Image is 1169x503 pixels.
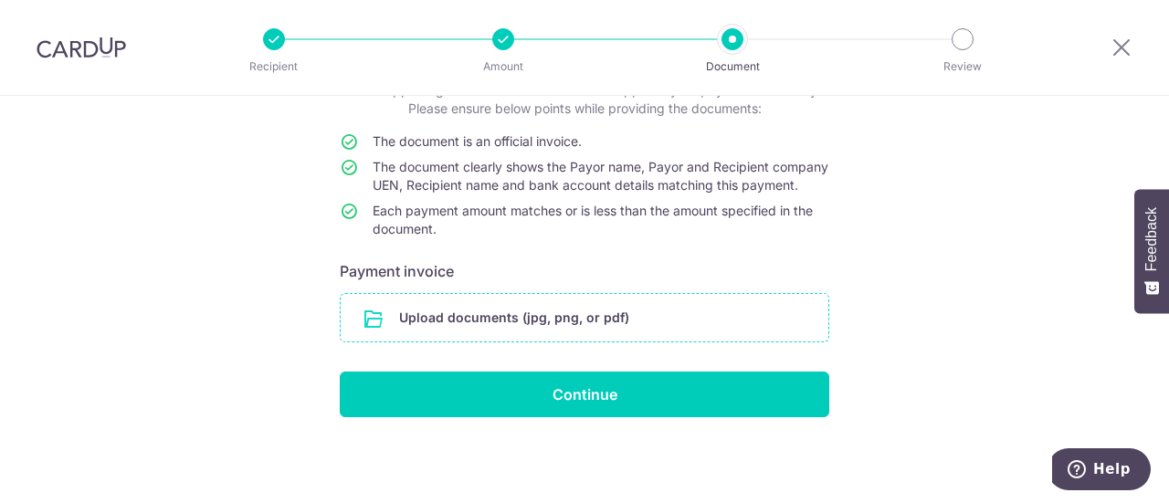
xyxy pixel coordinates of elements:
[1052,448,1151,494] iframe: Opens a widget where you can find more information
[373,203,813,236] span: Each payment amount matches or is less than the amount specified in the document.
[665,58,800,76] p: Document
[340,81,829,118] p: Your supporting documents will enable us to approve your payments smoothly! Please ensure below p...
[37,37,126,58] img: CardUp
[340,260,829,282] h6: Payment invoice
[1134,189,1169,313] button: Feedback - Show survey
[436,58,571,76] p: Amount
[340,372,829,417] input: Continue
[895,58,1030,76] p: Review
[373,133,582,149] span: The document is an official invoice.
[373,159,828,193] span: The document clearly shows the Payor name, Payor and Recipient company UEN, Recipient name and ba...
[340,293,829,342] div: Upload documents (jpg, png, or pdf)
[1143,207,1160,271] span: Feedback
[206,58,342,76] p: Recipient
